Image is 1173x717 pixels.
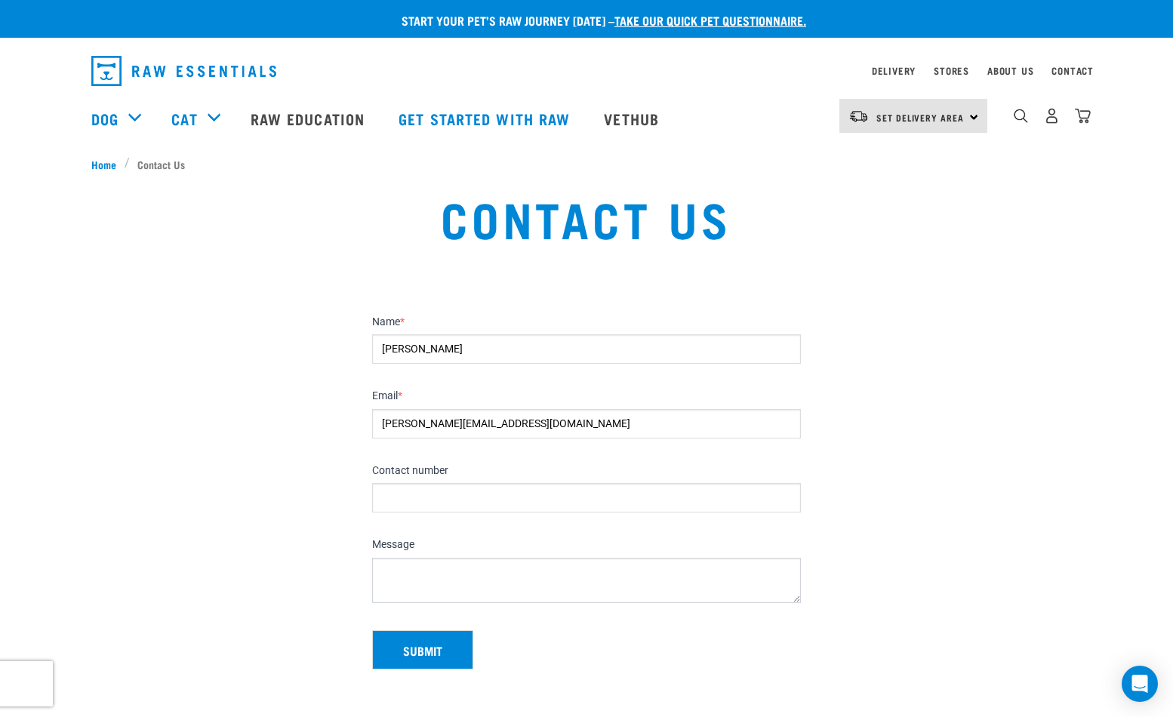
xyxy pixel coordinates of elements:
[872,68,916,73] a: Delivery
[1014,109,1028,123] img: home-icon-1@2x.png
[1051,68,1094,73] a: Contact
[91,156,125,172] a: Home
[372,630,473,669] button: Submit
[171,107,197,130] a: Cat
[372,389,801,403] label: Email
[223,190,950,245] h1: Contact Us
[91,107,119,130] a: Dog
[1044,108,1060,124] img: user.png
[372,315,801,329] label: Name
[614,17,806,23] a: take our quick pet questionnaire.
[91,156,116,172] span: Home
[91,156,1082,172] nav: breadcrumbs
[383,88,589,149] a: Get started with Raw
[91,56,276,86] img: Raw Essentials Logo
[1075,108,1091,124] img: home-icon@2x.png
[987,68,1033,73] a: About Us
[876,115,964,120] span: Set Delivery Area
[589,88,678,149] a: Vethub
[236,88,383,149] a: Raw Education
[848,109,869,123] img: van-moving.png
[372,464,801,478] label: Contact number
[79,50,1094,92] nav: dropdown navigation
[934,68,969,73] a: Stores
[372,538,801,552] label: Message
[1122,666,1158,702] div: Open Intercom Messenger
